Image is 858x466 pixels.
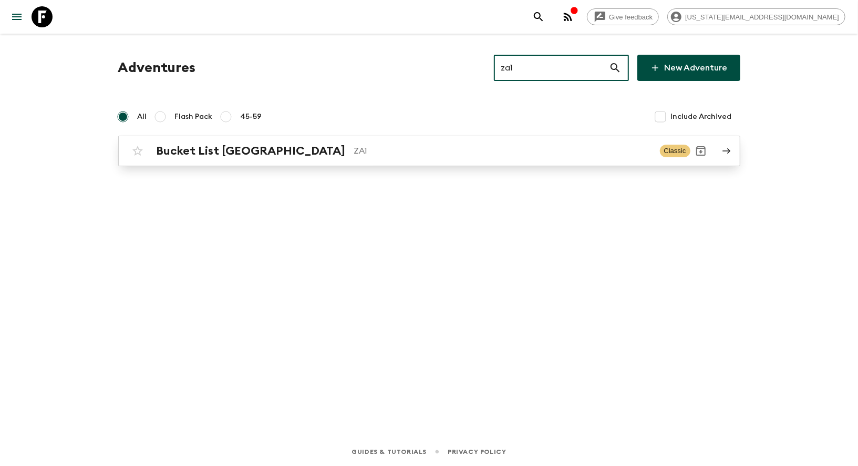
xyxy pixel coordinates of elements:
span: Include Archived [671,112,732,122]
button: menu [6,6,27,27]
h2: Bucket List [GEOGRAPHIC_DATA] [157,144,346,158]
span: Classic [660,145,690,157]
a: Give feedback [587,8,659,25]
span: 45-59 [241,112,262,122]
span: All [138,112,147,122]
span: [US_STATE][EMAIL_ADDRESS][DOMAIN_NAME] [679,13,845,21]
a: Privacy Policy [448,446,506,458]
input: e.g. AR1, Argentina [494,53,609,83]
a: New Adventure [637,55,740,81]
button: Archive [690,140,711,161]
a: Bucket List [GEOGRAPHIC_DATA]ZA1ClassicArchive [118,136,740,166]
p: ZA1 [354,145,652,157]
a: Guides & Tutorials [352,446,427,458]
h1: Adventures [118,57,196,78]
span: Give feedback [603,13,658,21]
span: Flash Pack [175,112,213,122]
div: [US_STATE][EMAIL_ADDRESS][DOMAIN_NAME] [667,8,845,25]
button: search adventures [528,6,549,27]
